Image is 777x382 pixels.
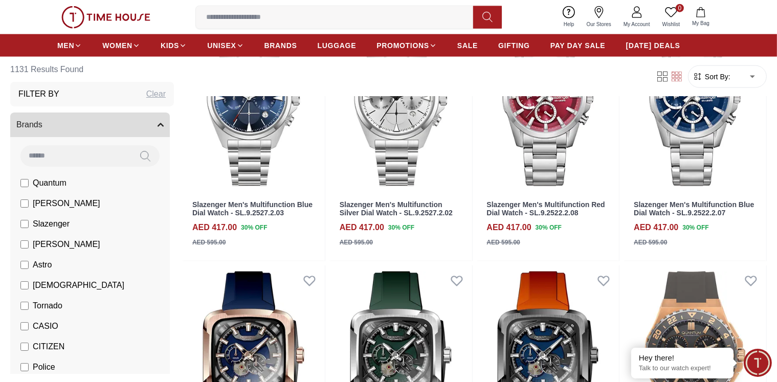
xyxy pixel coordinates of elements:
[376,40,429,51] span: PROMOTIONS
[10,113,170,137] button: Brands
[624,12,766,192] img: Slazenger Men's Multifunction Blue Dial Watch - SL.9.2522.2.07
[619,20,654,28] span: My Account
[626,36,680,55] a: [DATE] DEALS
[318,36,357,55] a: LUGGAGE
[102,36,140,55] a: WOMEN
[192,238,226,247] div: AED 595.00
[634,238,667,247] div: AED 595.00
[20,220,29,228] input: Slazenger
[33,238,100,251] span: [PERSON_NAME]
[744,349,772,377] div: Chat Widget
[207,36,243,55] a: UNISEX
[57,40,74,51] span: MEN
[161,36,187,55] a: KIDS
[487,238,520,247] div: AED 595.00
[703,72,730,82] span: Sort By:
[498,36,530,55] a: GIFTING
[318,40,357,51] span: LUGGAGE
[192,221,237,234] h4: AED 417.00
[20,343,29,351] input: CITIZEN
[457,40,478,51] span: SALE
[676,4,684,12] span: 0
[33,279,124,291] span: [DEMOGRAPHIC_DATA]
[487,221,531,234] h4: AED 417.00
[20,240,29,249] input: [PERSON_NAME]
[57,36,82,55] a: MEN
[626,40,680,51] span: [DATE] DEALS
[33,197,100,210] span: [PERSON_NAME]
[329,12,472,192] img: Slazenger Men's Multifunction Silver Dial Watch - SL.9.2527.2.02
[536,223,562,232] span: 30 % OFF
[182,12,325,192] img: Slazenger Men's Multifunction Blue Dial Watch - SL.9.2527.2.03
[102,40,132,51] span: WOMEN
[16,119,42,131] span: Brands
[20,281,29,289] input: [DEMOGRAPHIC_DATA]
[264,36,297,55] a: BRANDS
[656,4,686,30] a: 0Wishlist
[498,40,530,51] span: GIFTING
[20,322,29,330] input: CASIO
[550,40,606,51] span: PAY DAY SALE
[20,199,29,208] input: [PERSON_NAME]
[33,300,62,312] span: Tornado
[639,364,726,373] p: Talk to our watch expert!
[639,353,726,363] div: Hey there!
[558,4,581,30] a: Help
[33,218,70,230] span: Slazenger
[20,261,29,269] input: Astro
[583,20,615,28] span: Our Stores
[241,223,267,232] span: 30 % OFF
[33,361,55,373] span: Police
[20,363,29,371] input: Police
[33,341,64,353] span: CITIZEN
[340,200,453,217] a: Slazenger Men's Multifunction Silver Dial Watch - SL.9.2527.2.02
[693,72,730,82] button: Sort By:
[487,200,605,217] a: Slazenger Men's Multifunction Red Dial Watch - SL.9.2522.2.08
[33,320,58,332] span: CASIO
[688,19,714,27] span: My Bag
[264,40,297,51] span: BRANDS
[18,88,59,100] h3: Filter By
[340,238,373,247] div: AED 595.00
[10,57,174,82] h6: 1131 Results Found
[581,4,617,30] a: Our Stores
[161,40,179,51] span: KIDS
[634,221,678,234] h4: AED 417.00
[457,36,478,55] a: SALE
[33,177,66,189] span: Quantum
[207,40,236,51] span: UNISEX
[682,223,708,232] span: 30 % OFF
[477,12,619,192] img: Slazenger Men's Multifunction Red Dial Watch - SL.9.2522.2.08
[61,6,150,29] img: ...
[658,20,684,28] span: Wishlist
[686,5,716,29] button: My Bag
[20,179,29,187] input: Quantum
[634,200,754,217] a: Slazenger Men's Multifunction Blue Dial Watch - SL.9.2522.2.07
[146,88,166,100] div: Clear
[388,223,414,232] span: 30 % OFF
[33,259,52,271] span: Astro
[20,302,29,310] input: Tornado
[192,200,313,217] a: Slazenger Men's Multifunction Blue Dial Watch - SL.9.2527.2.03
[340,221,384,234] h4: AED 417.00
[376,36,437,55] a: PROMOTIONS
[560,20,579,28] span: Help
[550,36,606,55] a: PAY DAY SALE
